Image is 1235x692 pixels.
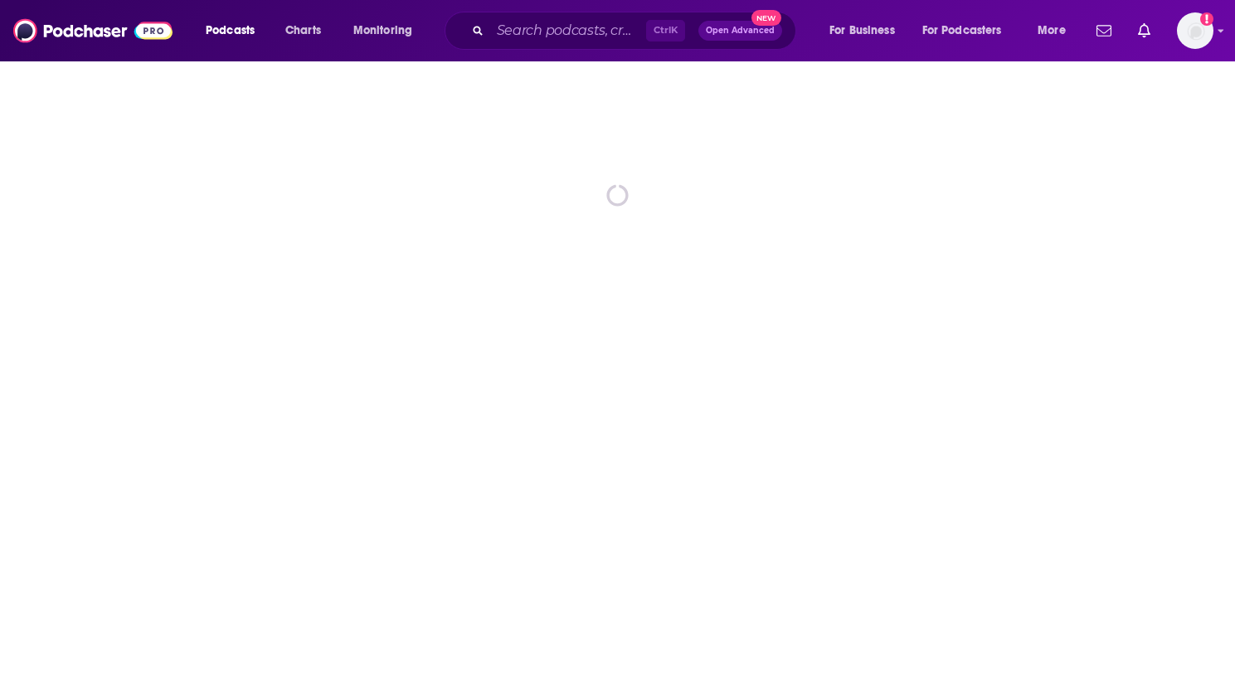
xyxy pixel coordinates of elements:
[706,27,775,35] span: Open Advanced
[829,19,895,42] span: For Business
[1177,12,1213,49] span: Logged in as LaurenKenyon
[1038,19,1066,42] span: More
[646,20,685,41] span: Ctrl K
[275,17,331,44] a: Charts
[1177,12,1213,49] button: Show profile menu
[1200,12,1213,26] svg: Add a profile image
[751,10,781,26] span: New
[698,21,782,41] button: Open AdvancedNew
[490,17,646,44] input: Search podcasts, credits, & more...
[1177,12,1213,49] img: User Profile
[922,19,1002,42] span: For Podcasters
[194,17,276,44] button: open menu
[818,17,916,44] button: open menu
[1090,17,1118,45] a: Show notifications dropdown
[285,19,321,42] span: Charts
[912,17,1026,44] button: open menu
[353,19,412,42] span: Monitoring
[1026,17,1087,44] button: open menu
[460,12,812,50] div: Search podcasts, credits, & more...
[206,19,255,42] span: Podcasts
[1131,17,1157,45] a: Show notifications dropdown
[342,17,434,44] button: open menu
[13,15,173,46] img: Podchaser - Follow, Share and Rate Podcasts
